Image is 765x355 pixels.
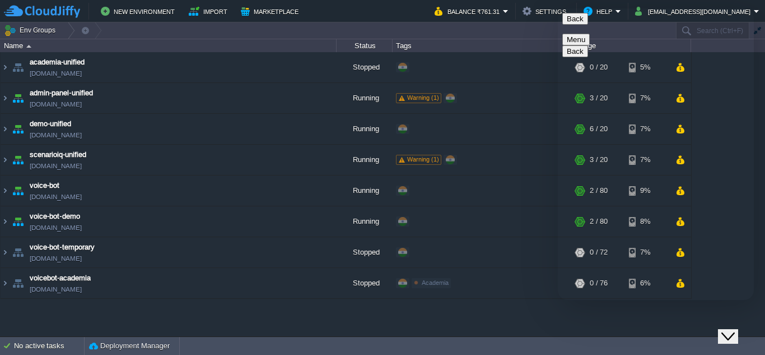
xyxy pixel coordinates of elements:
[337,176,393,206] div: Running
[337,114,393,144] div: Running
[407,94,439,101] span: Warning (1)
[10,237,26,268] img: AMDAwAAAACH5BAEAAAAALAAAAAABAAEAAAICRAEAOw==
[30,191,82,202] a: [DOMAIN_NAME]
[101,4,178,18] button: New Environment
[30,242,95,253] a: voice-bot-temporary
[1,114,10,144] img: AMDAwAAAACH5BAEAAAAALAAAAAABAAEAAAICRAEAOw==
[30,87,93,99] a: admin-panel-unified
[30,68,82,79] a: [DOMAIN_NAME]
[1,206,10,237] img: AMDAwAAAACH5BAEAAAAALAAAAAABAAEAAAICRAEAOw==
[30,160,82,172] a: [DOMAIN_NAME]
[435,4,503,18] button: Balance ₹761.31
[1,52,10,82] img: AMDAwAAAACH5BAEAAAAALAAAAAABAAEAAAICRAEAOw==
[337,237,393,268] div: Stopped
[10,145,26,175] img: AMDAwAAAACH5BAEAAAAALAAAAAABAAEAAAICRAEAOw==
[10,52,26,82] img: AMDAwAAAACH5BAEAAAAALAAAAAABAAEAAAICRAEAOw==
[635,4,754,18] button: [EMAIL_ADDRESS][DOMAIN_NAME]
[1,268,10,298] img: AMDAwAAAACH5BAEAAAAALAAAAAABAAEAAAICRAEAOw==
[393,39,571,52] div: Tags
[422,279,449,286] span: Academia
[10,83,26,113] img: AMDAwAAAACH5BAEAAAAALAAAAAABAAEAAAICRAEAOw==
[14,337,84,355] div: No active tasks
[1,176,10,206] img: AMDAwAAAACH5BAEAAAAALAAAAAABAAEAAAICRAEAOw==
[30,99,82,110] a: [DOMAIN_NAME]
[337,206,393,237] div: Running
[26,45,31,48] img: AMDAwAAAACH5BAEAAAAALAAAAAABAAEAAAICRAEAOw==
[30,273,91,284] a: voicebot-academia
[89,340,170,352] button: Deployment Manager
[10,114,26,144] img: AMDAwAAAACH5BAEAAAAALAAAAAABAAEAAAICRAEAOw==
[30,211,80,222] a: voice-bot-demo
[30,57,85,68] a: academia-unified
[30,118,71,130] a: demo-unified
[1,237,10,268] img: AMDAwAAAACH5BAEAAAAALAAAAAABAAEAAAICRAEAOw==
[10,268,26,298] img: AMDAwAAAACH5BAEAAAAALAAAAAABAAEAAAICRAEAOw==
[241,4,302,18] button: Marketplace
[337,145,393,175] div: Running
[1,145,10,175] img: AMDAwAAAACH5BAEAAAAALAAAAAABAAEAAAICRAEAOw==
[30,284,82,295] a: [DOMAIN_NAME]
[337,83,393,113] div: Running
[30,180,59,191] a: voice-bot
[10,176,26,206] img: AMDAwAAAACH5BAEAAAAALAAAAAABAAEAAAICRAEAOw==
[1,39,336,52] div: Name
[30,222,82,233] a: [DOMAIN_NAME]
[337,268,393,298] div: Stopped
[558,8,754,300] iframe: chat widget
[10,206,26,237] img: AMDAwAAAACH5BAEAAAAALAAAAAABAAEAAAICRAEAOw==
[189,4,231,18] button: Import
[30,149,86,160] a: scenarioiq-unified
[337,52,393,82] div: Stopped
[4,22,59,38] button: Env Groups
[407,156,439,163] span: Warning (1)
[30,130,82,141] a: [DOMAIN_NAME]
[4,4,80,19] img: CloudJiffy
[718,310,754,344] iframe: chat widget
[30,253,82,264] a: [DOMAIN_NAME]
[1,83,10,113] img: AMDAwAAAACH5BAEAAAAALAAAAAABAAEAAAICRAEAOw==
[584,4,615,18] button: Help
[337,39,392,52] div: Status
[523,4,570,18] button: Settings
